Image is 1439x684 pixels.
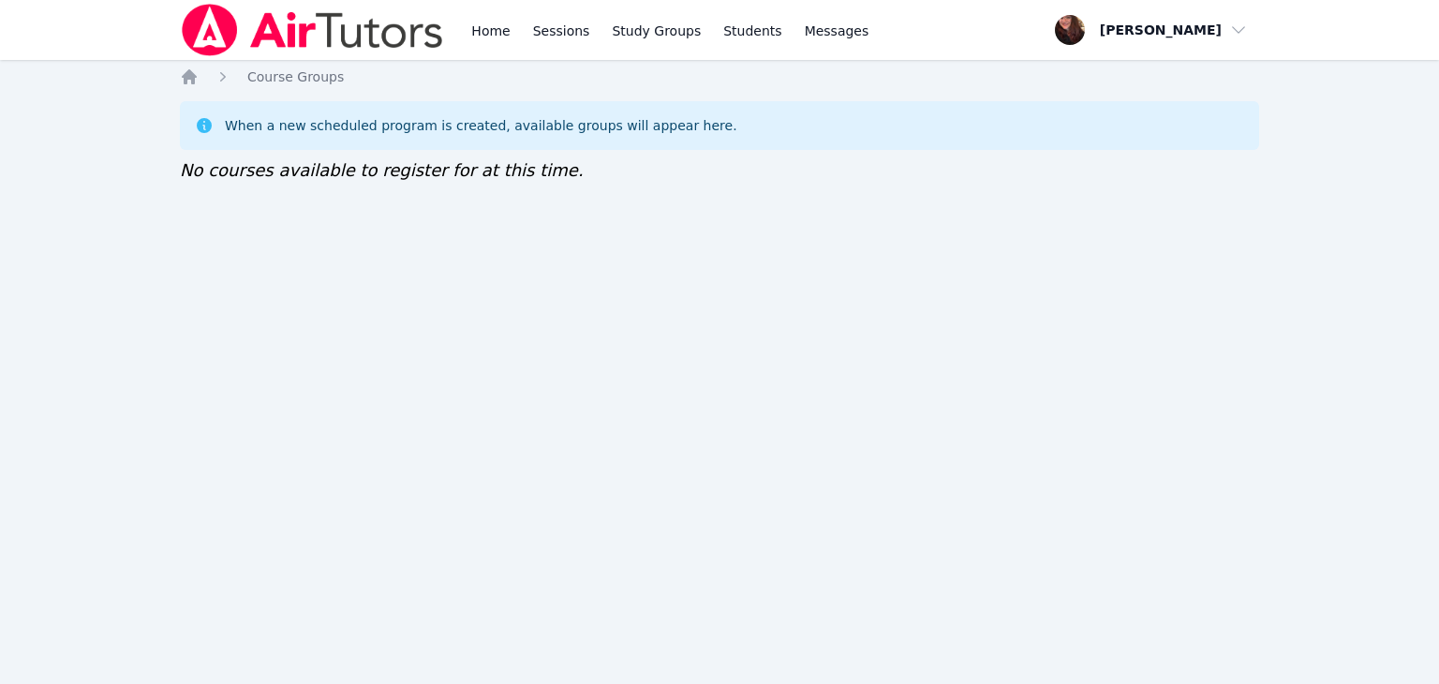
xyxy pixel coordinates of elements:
[180,160,584,180] span: No courses available to register for at this time.
[180,67,1259,86] nav: Breadcrumb
[247,69,344,84] span: Course Groups
[225,116,737,135] div: When a new scheduled program is created, available groups will appear here.
[247,67,344,86] a: Course Groups
[805,22,869,40] span: Messages
[180,4,445,56] img: Air Tutors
